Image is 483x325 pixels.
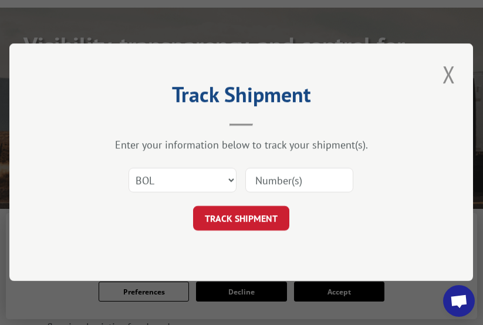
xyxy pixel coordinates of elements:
[443,285,475,317] a: Open chat
[68,86,414,109] h2: Track Shipment
[68,138,414,152] div: Enter your information below to track your shipment(s).
[245,168,353,193] input: Number(s)
[193,206,289,231] button: TRACK SHIPMENT
[439,58,459,90] button: Close modal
